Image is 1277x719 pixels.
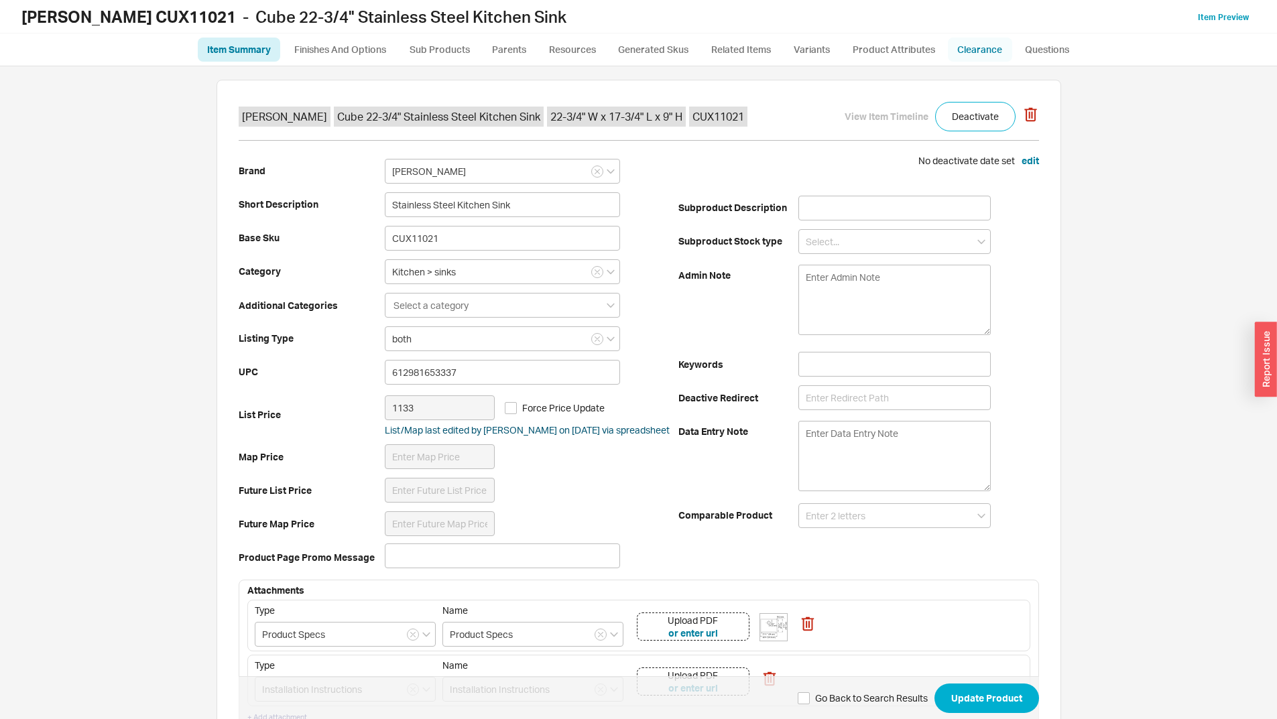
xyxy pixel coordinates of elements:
span: Name [442,659,468,671]
button: Deactivate [935,102,1016,131]
b: Additional Categories [239,299,385,312]
b: Product Page Promo Message [239,551,385,564]
b: Comparable Product [678,509,798,522]
b: Admin Note [678,269,798,282]
span: No deactivate date set [918,155,1015,166]
b: Deactive Redirect [678,391,798,405]
span: Force Price Update [522,401,605,415]
a: Parents [483,38,536,62]
a: Variants [784,38,840,62]
button: Update Product [934,683,1039,713]
span: Update Product [951,690,1022,706]
a: Finishes And Options [283,38,398,62]
b: Short Description [239,198,385,211]
b: Future List Price [239,484,385,497]
a: Related Items [701,38,781,62]
b: Subproduct Stock type [678,235,798,248]
a: Item Preview [1198,12,1249,22]
b: [PERSON_NAME] CUX11021 [21,7,236,27]
svg: open menu [607,336,615,342]
img: 11021_fpro5m.jpg [760,614,787,641]
b: Future Map Price [239,517,385,531]
div: Upload PDF [668,614,718,627]
svg: open menu [977,513,985,519]
input: Enter Future Map Price [385,511,495,536]
span: [PERSON_NAME] [239,107,330,127]
input: Select a Brand [385,159,619,184]
input: Enter Redirect Path [798,385,991,410]
b: UPC [239,365,385,379]
svg: open menu [422,632,430,637]
input: Enter 2 letters [798,503,991,528]
b: Base Sku [239,231,385,245]
input: Enter Sku [385,226,619,251]
b: List Price [239,408,385,421]
b: Map Price [239,450,385,464]
input: Enter Map Price [385,444,495,469]
div: TypeName Upload PDFor enter url [247,600,1030,651]
svg: Delete Product [1022,107,1039,122]
a: Clearance [948,38,1012,62]
button: or enter url [668,627,718,640]
b: Subproduct Description [678,201,798,214]
b: Keywords [678,358,798,371]
b: Data Entry Note [678,425,798,438]
a: Generated Skus [609,38,698,62]
input: Select... [442,622,623,647]
input: Enter Future List Price [385,478,495,503]
input: Enter List Price [385,395,495,420]
svg: open menu [977,239,985,245]
a: Sub Products [400,38,480,62]
b: Category [239,265,385,278]
input: Enter Short Description [385,192,619,217]
b: Attachments [247,584,304,596]
div: Upload PDF [668,669,718,682]
span: 22-3/4" W x 17-3/4" L x 9" H [547,107,686,127]
input: Select a Listing Type [385,326,619,351]
div: TypeName Upload PDFor enter url [247,655,1030,706]
div: List/Map last edited by [PERSON_NAME] on [DATE] via spreadsheet [385,423,670,437]
b: Listing Type [239,332,385,345]
a: Questions [1015,38,1080,62]
svg: open menu [607,269,615,275]
input: Force Price Update [505,402,517,414]
input: Enter Upc [385,360,619,385]
a: Item Summary [198,38,280,62]
span: - [243,7,249,27]
button: View Item Timeline [845,110,928,123]
a: Product Attributes [843,38,945,62]
a: Resources [539,38,606,62]
b: Brand [239,164,385,178]
span: Type [255,604,275,616]
span: Deactivate [952,109,999,125]
span: Go Back to Search Results [815,692,928,705]
input: Select... [255,622,436,647]
input: Select... [798,229,991,254]
svg: open menu [607,169,615,174]
span: Cube 22-3/4" Stainless Steel Kitchen Sink [334,107,544,127]
input: Go Back to Search Results [798,692,810,704]
span: Name [442,604,468,616]
input: Select a category [392,298,471,313]
button: edit [1022,154,1039,168]
span: Type [255,659,275,671]
span: CUX11021 [689,107,747,127]
input: Select a category [385,259,619,284]
svg: open menu [610,632,618,637]
span: Cube 22-3/4" Stainless Steel Kitchen Sink [255,7,566,27]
